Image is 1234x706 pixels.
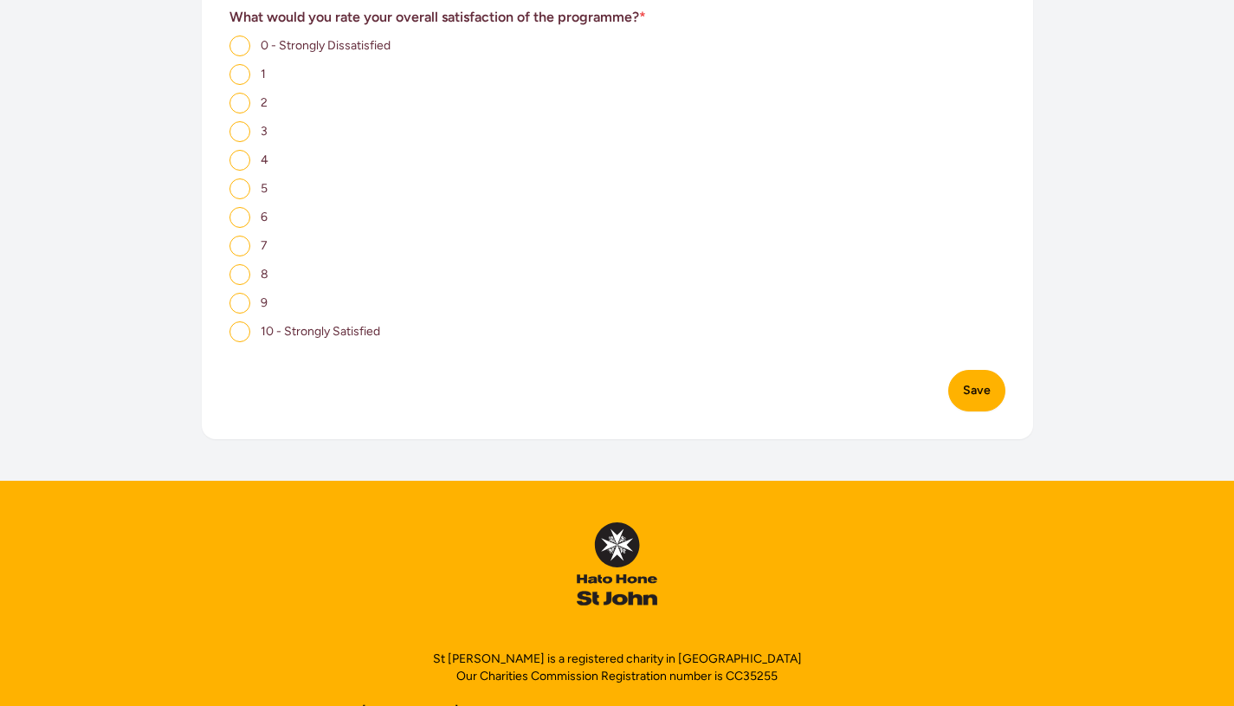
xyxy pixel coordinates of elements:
input: 4 [229,150,250,171]
input: 0 - Strongly Dissatisfied [229,36,250,56]
input: 6 [229,207,250,228]
span: 6 [261,210,268,224]
button: Save [948,370,1005,411]
span: 7 [261,238,268,253]
input: 3 [229,121,250,142]
input: 8 [229,264,250,285]
input: 10 - Strongly Satisfied [229,321,250,342]
h3: What would you rate your overall satisfaction of the programme? [229,7,1005,28]
span: 4 [261,152,268,167]
span: 3 [261,124,268,139]
span: 1 [261,67,266,81]
p: St [PERSON_NAME] is a registered charity in [GEOGRAPHIC_DATA] Our Charities Commission Registrati... [433,651,802,685]
span: 2 [261,95,268,110]
span: 8 [261,267,268,282]
input: 5 [229,178,250,199]
input: 9 [229,293,250,314]
span: 0 - Strongly Dissatisfied [261,38,391,53]
img: InPulse [577,522,657,606]
input: 1 [229,64,250,85]
span: 5 [261,181,268,196]
input: 7 [229,236,250,256]
input: 2 [229,93,250,113]
span: 10 - Strongly Satisfied [261,324,380,339]
span: 9 [261,295,268,310]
